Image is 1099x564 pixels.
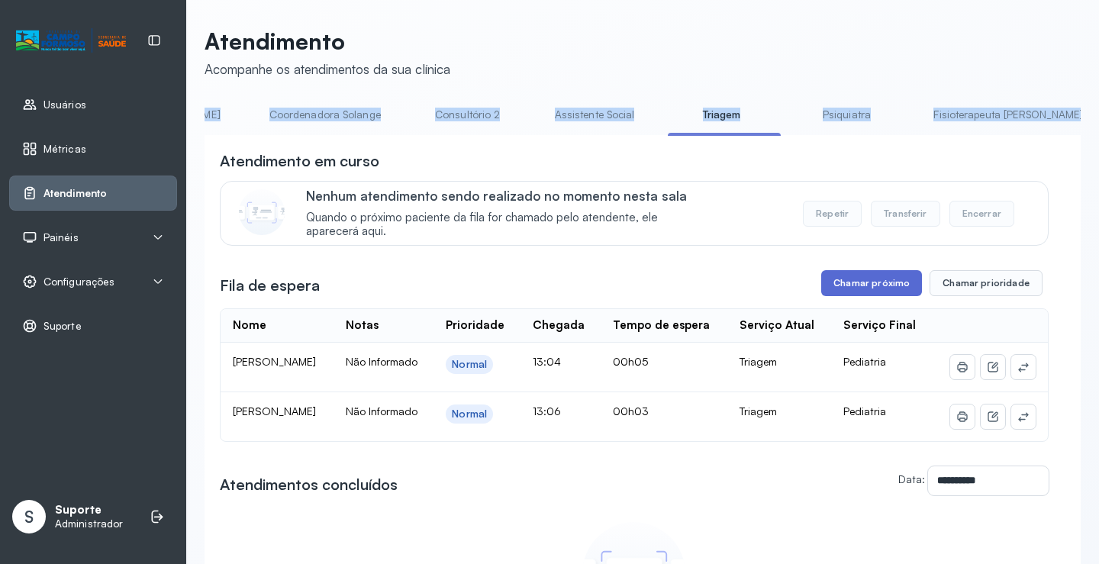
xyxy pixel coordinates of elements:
[22,185,164,201] a: Atendimento
[239,189,285,235] img: Imagem de CalloutCard
[44,276,114,288] span: Configurações
[205,27,450,55] p: Atendimento
[452,408,487,421] div: Normal
[533,355,561,368] span: 13:04
[949,201,1014,227] button: Encerrar
[668,102,775,127] a: Triagem
[533,404,561,417] span: 13:06
[346,318,379,333] div: Notas
[843,355,886,368] span: Pediatria
[346,355,417,368] span: Não Informado
[613,318,710,333] div: Tempo de espera
[613,404,649,417] span: 00h03
[220,474,398,495] h3: Atendimentos concluídos
[540,102,650,127] a: Assistente Social
[44,231,79,244] span: Painéis
[930,270,1043,296] button: Chamar prioridade
[44,320,82,333] span: Suporte
[220,150,379,172] h3: Atendimento em curso
[533,318,585,333] div: Chegada
[898,472,925,485] label: Data:
[22,97,164,112] a: Usuários
[414,102,521,127] a: Consultório 2
[233,404,316,417] span: [PERSON_NAME]
[843,404,886,417] span: Pediatria
[613,355,648,368] span: 00h05
[16,28,126,53] img: Logotipo do estabelecimento
[843,318,916,333] div: Serviço Final
[740,404,819,418] div: Triagem
[55,517,123,530] p: Administrador
[821,270,922,296] button: Chamar próximo
[220,275,320,296] h3: Fila de espera
[233,355,316,368] span: [PERSON_NAME]
[452,358,487,371] div: Normal
[233,318,266,333] div: Nome
[306,211,710,240] span: Quando o próximo paciente da fila for chamado pelo atendente, ele aparecerá aqui.
[44,143,86,156] span: Métricas
[446,318,504,333] div: Prioridade
[871,201,940,227] button: Transferir
[55,503,123,517] p: Suporte
[205,61,450,77] div: Acompanhe os atendimentos da sua clínica
[918,102,1098,127] a: Fisioterapeuta [PERSON_NAME]
[22,141,164,156] a: Métricas
[306,188,710,204] p: Nenhum atendimento sendo realizado no momento nesta sala
[740,355,819,369] div: Triagem
[254,102,396,127] a: Coordenadora Solange
[44,98,86,111] span: Usuários
[44,187,107,200] span: Atendimento
[740,318,814,333] div: Serviço Atual
[346,404,417,417] span: Não Informado
[793,102,900,127] a: Psiquiatra
[803,201,862,227] button: Repetir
